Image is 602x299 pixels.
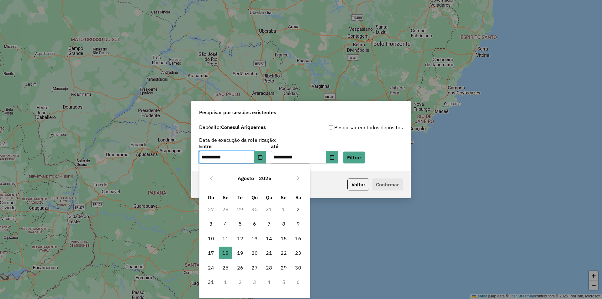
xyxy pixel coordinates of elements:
td: 26 [233,260,247,275]
span: Se [281,194,287,200]
span: 31 [205,276,217,288]
span: 28 [263,261,275,274]
span: 22 [277,247,290,259]
span: 25 [219,261,232,274]
td: 30 [291,260,305,275]
td: 6 [291,275,305,289]
button: Choose Year [256,171,274,186]
td: 6 [247,216,262,231]
td: 21 [262,246,276,260]
td: 27 [204,202,218,216]
strong: Conesul Ariquemes [221,124,266,130]
td: 1 [277,202,291,216]
span: 9 [292,217,304,230]
span: 11 [219,232,232,245]
span: 2 [292,203,304,216]
button: Choose Month [235,171,256,186]
label: Data de execução da roteirização: [199,136,277,144]
td: 1 [218,275,233,289]
td: 8 [277,216,291,231]
span: 29 [277,261,290,274]
td: 15 [277,231,291,246]
td: 4 [218,216,233,231]
td: 12 [233,231,247,246]
td: 2 [233,275,247,289]
button: Filtrar [343,152,365,163]
span: 23 [292,247,304,259]
span: Qu [266,194,272,200]
span: 24 [205,261,217,274]
td: 22 [277,246,291,260]
span: 18 [219,247,232,259]
span: 5 [234,217,246,230]
span: 1 [277,203,290,216]
td: 31 [204,275,218,289]
span: 4 [219,217,232,230]
span: 10 [205,232,217,245]
span: 13 [248,232,261,245]
td: 4 [262,275,276,289]
span: Qu [251,194,258,200]
button: Voltar [347,179,369,190]
td: 11 [218,231,233,246]
span: 7 [263,217,275,230]
td: 27 [247,260,262,275]
td: 31 [262,202,276,216]
span: 20 [248,247,261,259]
td: 28 [262,260,276,275]
td: 16 [291,231,305,246]
td: 29 [277,260,291,275]
td: 14 [262,231,276,246]
td: 2 [291,202,305,216]
td: 5 [233,216,247,231]
span: Te [237,194,243,200]
span: 12 [234,232,246,245]
span: 3 [205,217,217,230]
td: 10 [204,231,218,246]
td: 5 [277,275,291,289]
span: 30 [292,261,304,274]
td: 3 [204,216,218,231]
td: 18 [218,246,233,260]
td: 30 [247,202,262,216]
td: 25 [218,260,233,275]
div: Pesquisar em todos depósitos [301,124,403,131]
button: Choose Date [326,151,338,163]
td: 17 [204,246,218,260]
span: 8 [277,217,290,230]
button: Next Month [293,173,303,183]
td: 3 [247,275,262,289]
td: 7 [262,216,276,231]
span: 26 [234,261,246,274]
label: Entre [199,142,266,150]
span: 16 [292,232,304,245]
span: 14 [263,232,275,245]
span: 15 [277,232,290,245]
td: 20 [247,246,262,260]
span: 27 [248,261,261,274]
span: Do [208,194,214,200]
label: até [271,142,338,150]
td: 28 [218,202,233,216]
td: 19 [233,246,247,260]
td: 23 [291,246,305,260]
span: Sa [295,194,301,200]
td: 9 [291,216,305,231]
td: 29 [233,202,247,216]
span: 17 [205,247,217,259]
span: 21 [263,247,275,259]
span: Pesquisar por sessões existentes [199,109,276,116]
span: 6 [248,217,261,230]
td: 13 [247,231,262,246]
span: Se [223,194,229,200]
td: 24 [204,260,218,275]
label: Depósito: [199,123,266,131]
div: Choose Date [199,163,310,298]
span: 19 [234,247,246,259]
button: Previous Month [206,173,216,183]
button: Choose Date [254,151,266,163]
